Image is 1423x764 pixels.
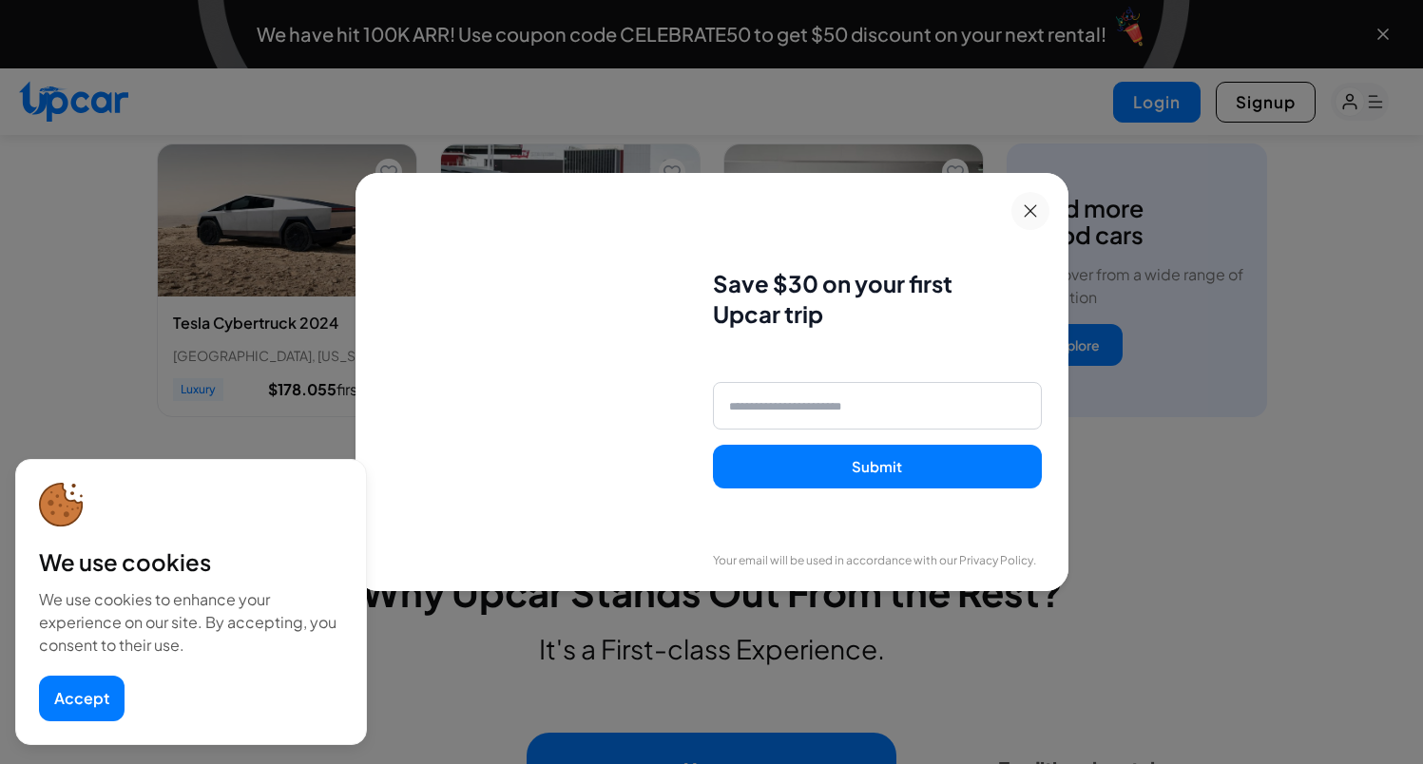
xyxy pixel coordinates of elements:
img: Family enjoying car ride [356,173,687,591]
div: We use cookies to enhance your experience on our site. By accepting, you consent to their use. [39,588,343,657]
h3: Save $30 on your first Upcar trip [713,268,1041,329]
img: cookie-icon.svg [39,483,84,527]
button: Submit [713,445,1041,489]
p: Your email will be used in accordance with our Privacy Policy. [713,553,1041,568]
button: Accept [39,676,125,721]
div: We use cookies [39,546,343,577]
